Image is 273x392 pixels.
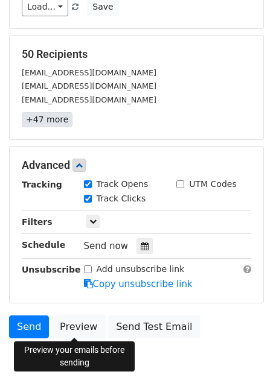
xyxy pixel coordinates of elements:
[52,315,105,338] a: Preview
[97,192,146,205] label: Track Clicks
[22,112,72,127] a: +47 more
[84,279,193,289] a: Copy unsubscribe link
[97,263,185,276] label: Add unsubscribe link
[14,341,135,371] div: Preview your emails before sending
[22,240,65,250] strong: Schedule
[22,180,62,189] strong: Tracking
[9,315,49,338] a: Send
[189,178,236,191] label: UTM Codes
[97,178,149,191] label: Track Opens
[22,81,156,90] small: [EMAIL_ADDRESS][DOMAIN_NAME]
[22,217,53,227] strong: Filters
[22,159,251,172] h5: Advanced
[108,315,200,338] a: Send Test Email
[22,265,81,274] strong: Unsubscribe
[213,334,273,392] iframe: Chat Widget
[84,241,129,251] span: Send now
[22,95,156,104] small: [EMAIL_ADDRESS][DOMAIN_NAME]
[22,48,251,61] h5: 50 Recipients
[22,68,156,77] small: [EMAIL_ADDRESS][DOMAIN_NAME]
